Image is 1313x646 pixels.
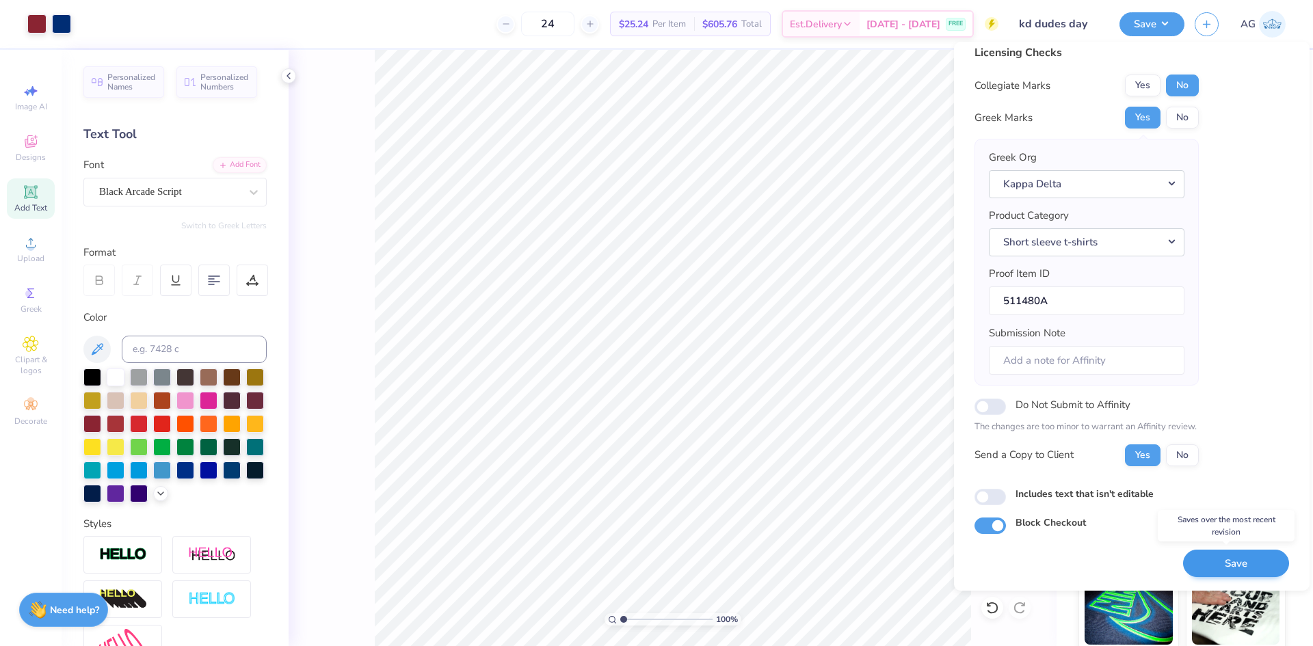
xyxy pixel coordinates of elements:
[974,110,1033,126] div: Greek Marks
[122,336,267,363] input: e.g. 7428 c
[1158,510,1295,541] div: Saves over the most recent revision
[989,170,1184,198] button: Kappa Delta
[1125,107,1161,129] button: Yes
[521,12,574,36] input: – –
[200,72,249,92] span: Personalized Numbers
[1125,444,1161,466] button: Yes
[1241,11,1286,38] a: AG
[974,78,1050,94] div: Collegiate Marks
[989,228,1184,256] button: Short sleeve t-shirts
[21,304,42,314] span: Greek
[1119,12,1184,36] button: Save
[1241,16,1256,32] span: AG
[50,604,99,617] strong: Need help?
[188,591,236,607] img: Negative Space
[716,613,738,625] span: 100 %
[989,150,1037,165] label: Greek Org
[83,125,267,144] div: Text Tool
[107,72,156,92] span: Personalized Names
[1016,396,1130,414] label: Do Not Submit to Affinity
[1166,107,1199,129] button: No
[741,17,762,31] span: Total
[989,346,1184,375] input: Add a note for Affinity
[83,516,267,532] div: Styles
[989,208,1069,224] label: Product Category
[949,19,963,29] span: FREE
[188,546,236,563] img: Shadow
[1016,487,1154,501] label: Includes text that isn't editable
[83,157,104,173] label: Font
[1016,515,1086,530] label: Block Checkout
[99,547,147,563] img: Stroke
[83,310,267,325] div: Color
[1166,444,1199,466] button: No
[1192,576,1280,645] img: Water based Ink
[1085,576,1173,645] img: Glow in the Dark Ink
[17,253,44,264] span: Upload
[702,17,737,31] span: $605.76
[99,589,147,610] img: 3d Illusion
[1009,10,1109,38] input: Untitled Design
[14,416,47,427] span: Decorate
[790,17,842,31] span: Est. Delivery
[1166,75,1199,96] button: No
[16,152,46,163] span: Designs
[974,447,1074,463] div: Send a Copy to Client
[7,354,55,376] span: Clipart & logos
[14,202,47,213] span: Add Text
[1125,75,1161,96] button: Yes
[989,325,1065,341] label: Submission Note
[989,266,1050,282] label: Proof Item ID
[866,17,940,31] span: [DATE] - [DATE]
[181,220,267,231] button: Switch to Greek Letters
[1183,550,1289,578] button: Save
[1259,11,1286,38] img: Aljosh Eyron Garcia
[619,17,648,31] span: $25.24
[974,420,1199,434] p: The changes are too minor to warrant an Affinity review.
[15,101,47,112] span: Image AI
[652,17,686,31] span: Per Item
[83,245,268,260] div: Format
[213,157,267,173] div: Add Font
[974,44,1199,61] div: Licensing Checks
